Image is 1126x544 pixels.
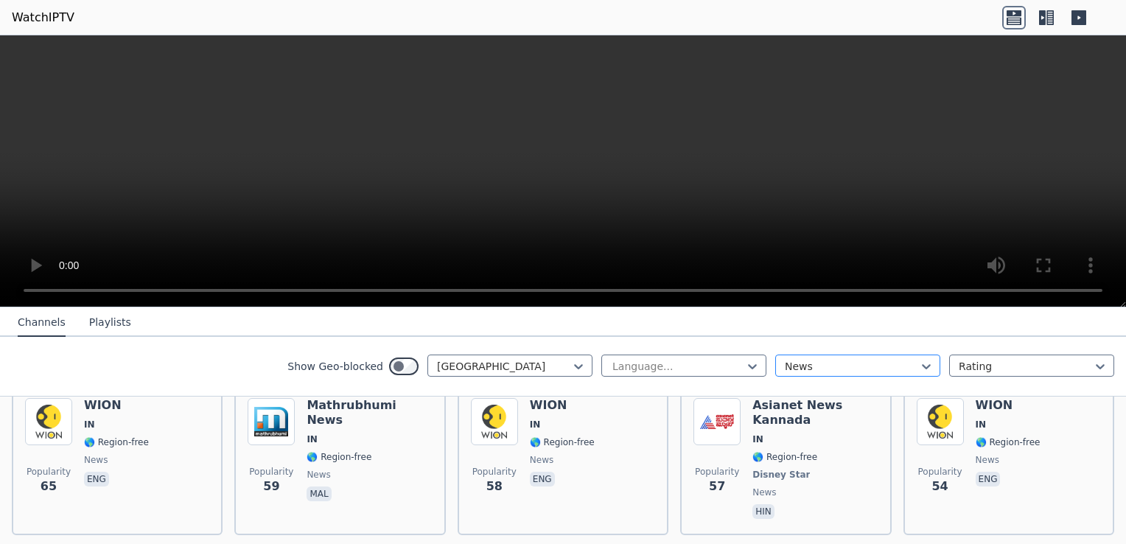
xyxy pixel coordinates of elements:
span: 59 [263,478,279,495]
span: 54 [931,478,948,495]
img: WION [25,398,72,445]
span: 58 [486,478,503,495]
span: Popularity [27,466,71,478]
span: 🌎 Region-free [752,451,817,463]
p: hin [752,504,774,519]
p: eng [976,472,1001,487]
h6: Asianet News Kannada [752,398,878,428]
span: 🌎 Region-free [307,451,371,463]
img: WION [917,398,964,445]
button: Playlists [89,309,131,337]
span: news [976,454,999,466]
span: 🌎 Region-free [84,436,149,448]
span: Popularity [918,466,962,478]
h6: WION [530,398,595,413]
span: Disney Star [752,469,810,481]
span: IN [84,419,95,430]
h6: Mathrubhumi News [307,398,432,428]
p: mal [307,487,331,501]
span: 65 [41,478,57,495]
span: news [84,454,108,466]
span: news [752,487,776,498]
p: eng [530,472,555,487]
span: news [530,454,553,466]
span: Popularity [249,466,293,478]
span: IN [307,433,318,445]
button: Channels [18,309,66,337]
span: Popularity [695,466,739,478]
span: IN [752,433,763,445]
a: WatchIPTV [12,9,74,27]
span: Popularity [472,466,517,478]
img: Asianet News Kannada [693,398,741,445]
span: IN [530,419,541,430]
p: eng [84,472,109,487]
img: Mathrubhumi News [248,398,295,445]
span: 🌎 Region-free [530,436,595,448]
span: 57 [709,478,725,495]
span: IN [976,419,987,430]
h6: WION [84,398,149,413]
label: Show Geo-blocked [287,359,383,374]
span: 🌎 Region-free [976,436,1041,448]
img: WION [471,398,518,445]
span: news [307,469,330,481]
h6: WION [976,398,1041,413]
